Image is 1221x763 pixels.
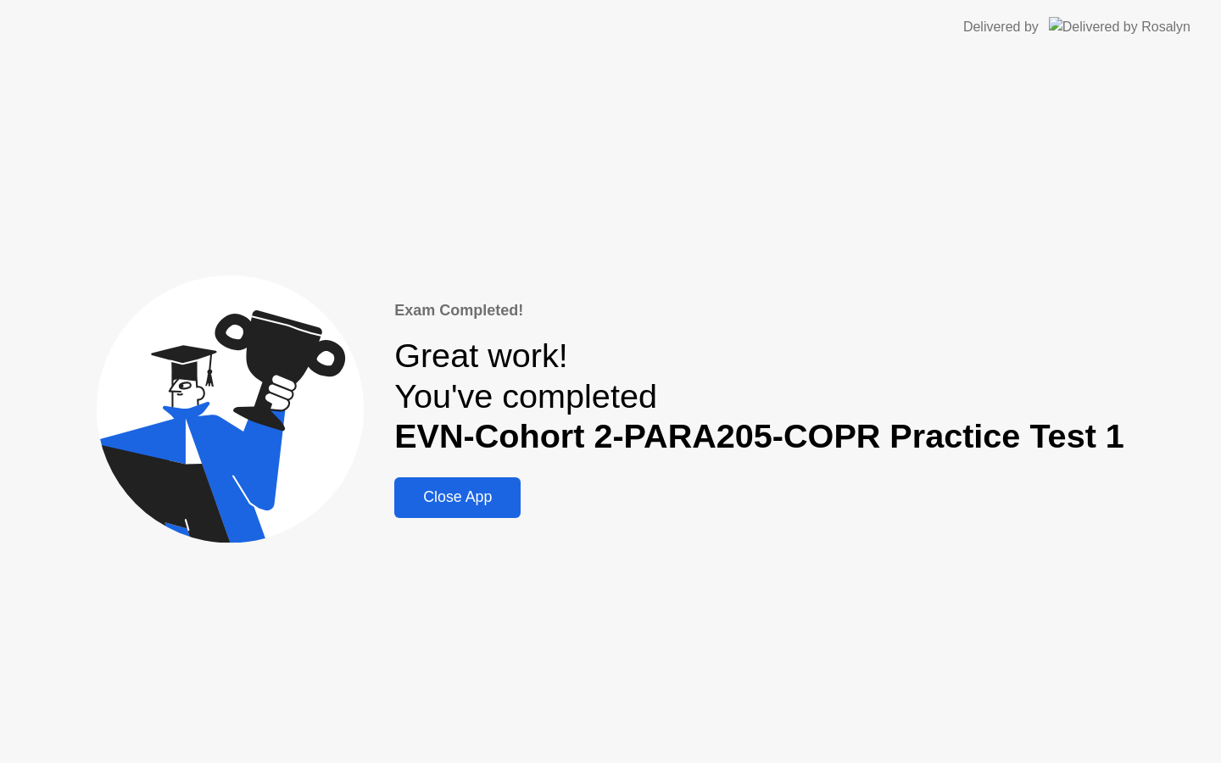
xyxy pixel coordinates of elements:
div: Close App [399,488,516,506]
div: Great work! You've completed [394,336,1124,457]
b: EVN-Cohort 2-PARA205-COPR Practice Test 1 [394,417,1124,454]
button: Close App [394,477,521,518]
img: Delivered by Rosalyn [1049,17,1190,36]
div: Exam Completed! [394,299,1124,322]
div: Delivered by [963,17,1039,37]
